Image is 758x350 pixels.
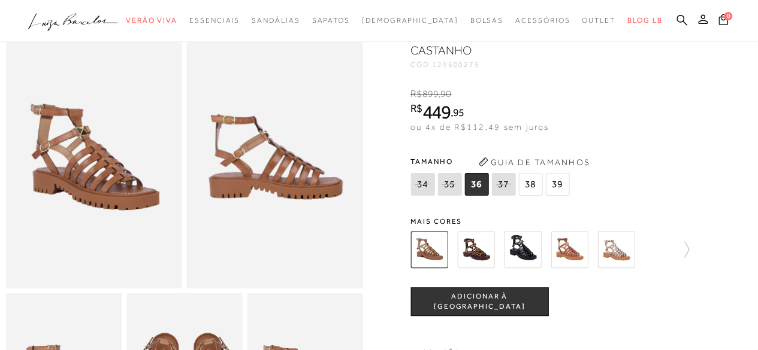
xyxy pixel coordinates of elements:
[410,173,434,196] span: 34
[252,16,300,25] span: Sandálias
[627,10,662,32] a: BLOG LB
[582,10,615,32] a: categoryNavScreenReaderText
[410,25,635,59] h1: Sandália flat plataforma fisher castanho
[453,106,464,118] span: 95
[411,291,548,312] span: ADICIONAR À [GEOGRAPHIC_DATA]
[518,173,542,196] span: 38
[126,10,177,32] a: categoryNavScreenReaderText
[422,89,438,99] span: 899
[597,231,635,268] img: SANDÁLIA TRATORADA EM COURO METALIZADO CHUMBO COM TIRAS ESTILO FISHER
[627,16,662,25] span: BLOG LB
[582,16,615,25] span: Outlet
[312,16,349,25] span: Sapatos
[440,89,451,99] span: 90
[126,16,177,25] span: Verão Viva
[410,103,422,114] i: R$
[6,25,182,288] img: image
[410,153,572,171] span: Tamanho
[470,16,503,25] span: Bolsas
[189,10,240,32] a: categoryNavScreenReaderText
[551,231,588,268] img: SANDÁLIA TRATORADA EM COURO CAFÉ COM TIRAS ESTILO FISHER
[189,16,240,25] span: Essenciais
[715,13,732,29] button: 0
[545,173,569,196] span: 39
[410,122,549,132] span: ou 4x de R$112,49 sem juros
[457,231,494,268] img: SANDÁLIA FLAT PLATAFORMA FISHER ONÇA
[504,231,541,268] img: Sandália flat plataforma fisher preto
[410,287,548,316] button: ADICIONAR À [GEOGRAPHIC_DATA]
[432,60,480,69] span: 129600275
[491,173,515,196] span: 37
[439,89,452,99] i: ,
[724,12,732,20] span: 0
[422,101,451,123] span: 449
[362,16,458,25] span: [DEMOGRAPHIC_DATA]
[410,89,422,99] i: R$
[362,10,458,32] a: noSubCategoriesText
[515,16,570,25] span: Acessórios
[437,173,461,196] span: 35
[410,231,448,268] img: Sandália flat plataforma fisher castanho
[252,10,300,32] a: categoryNavScreenReaderText
[312,10,349,32] a: categoryNavScreenReaderText
[451,107,464,118] i: ,
[410,218,710,225] span: Mais cores
[474,153,594,172] button: Guia de Tamanhos
[515,10,570,32] a: categoryNavScreenReaderText
[470,10,503,32] a: categoryNavScreenReaderText
[464,173,488,196] span: 36
[187,25,363,288] img: image
[410,61,650,68] div: CÓD:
